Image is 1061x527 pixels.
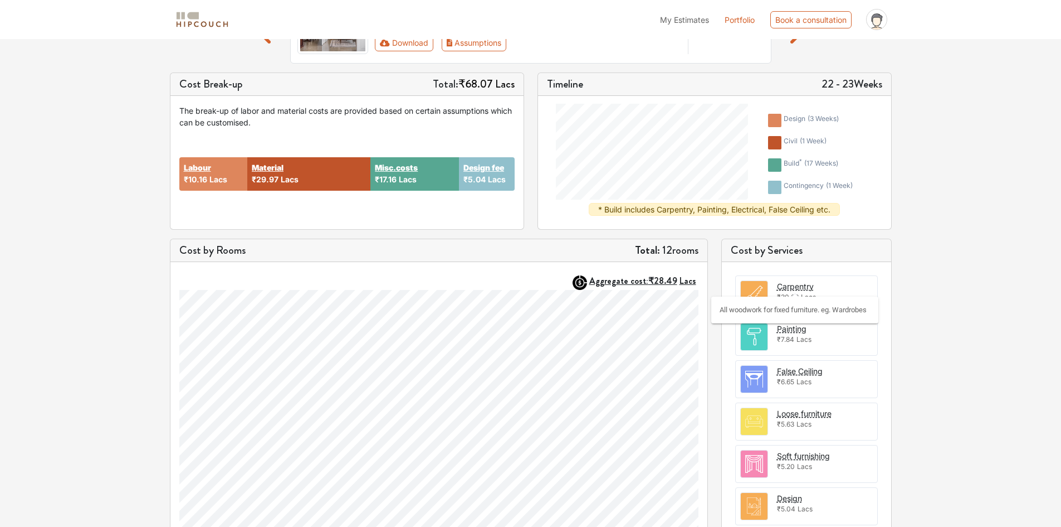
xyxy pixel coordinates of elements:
button: Aggregate cost:₹28.49Lacs [589,275,698,286]
h5: Cost by Services [731,244,882,257]
button: Assumptions [442,34,507,51]
span: ₹17.16 [375,175,397,184]
h5: 22 - 23 Weeks [822,78,882,91]
button: Labour [184,162,211,173]
span: ₹28.49 [648,274,677,287]
span: ₹5.63 [777,420,794,428]
div: The break-up of labor and material costs are provided based on certain assumptions which can be c... [179,105,515,128]
span: ₹5.04 [777,505,795,513]
img: room.svg [741,451,767,477]
span: Lacs [399,175,417,184]
span: ( 1 week ) [800,137,827,145]
span: ₹7.84 [777,335,794,344]
button: Misc.costs [375,162,418,173]
button: Design fee [463,162,504,173]
h5: Cost Break-up [179,78,243,91]
div: Book a consultation [770,11,852,28]
img: AggregateIcon [573,275,587,290]
button: False Ceiling [777,365,823,377]
span: ₹10.16 [184,175,207,184]
button: Soft furnishing [777,450,830,462]
strong: Total: [635,242,660,258]
h5: Total: [433,78,515,91]
img: room.svg [741,408,767,435]
div: contingency [784,181,853,194]
span: Lacs [796,378,811,386]
span: ( 17 weeks ) [804,159,838,167]
span: logo-horizontal.svg [174,7,230,32]
span: Lacs [209,175,227,184]
span: Lacs [796,335,811,344]
h5: Timeline [547,78,583,91]
div: Toolbar with button groups [375,34,681,51]
a: Portfolio [725,14,755,26]
h5: Cost by Rooms [179,244,246,257]
span: Lacs [679,274,696,287]
div: All woodwork for fixed furniture. eg. Wardrobes [720,305,870,315]
span: ( 1 week ) [826,181,853,190]
span: Lacs [797,462,812,471]
strong: Aggregate cost: [589,274,696,287]
img: room.svg [741,281,767,308]
img: room.svg [741,323,767,350]
button: Material [252,162,283,173]
span: Lacs [495,76,515,92]
span: ₹29.97 [252,175,278,184]
span: ₹6.65 [777,378,794,386]
div: build [784,158,838,172]
span: ₹5.04 [463,175,486,184]
span: ₹5.20 [777,462,795,471]
span: Lacs [798,505,813,513]
span: My Estimates [660,15,709,25]
img: room.svg [741,366,767,393]
img: room.svg [741,493,767,520]
h5: 12 rooms [635,244,698,257]
div: design [784,114,839,127]
span: Lacs [488,175,506,184]
img: logo-horizontal.svg [174,10,230,30]
button: Loose furniture [777,408,832,419]
button: Design [777,492,802,504]
span: ( 3 weeks ) [808,114,839,123]
span: Lacs [796,420,811,428]
div: * Build includes Carpentry, Painting, Electrical, False Ceiling etc. [589,203,840,216]
span: Lacs [281,175,299,184]
span: ₹68.07 [458,76,493,92]
div: First group [375,34,515,51]
button: Download [375,34,433,51]
button: Carpentry [777,281,814,292]
div: civil [784,136,827,149]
